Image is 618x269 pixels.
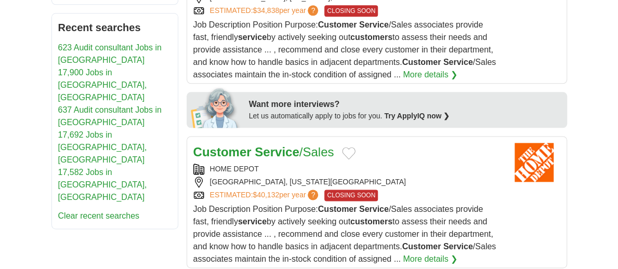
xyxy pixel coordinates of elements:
a: Try ApplyIQ now ❯ [384,112,450,120]
a: Customer Service/Sales [193,145,334,159]
div: Want more interviews? [249,98,561,111]
span: Job Description Position Purpose: /Sales associates provide fast, friendly by actively seeking ou... [193,205,496,263]
span: CLOSING SOON [324,5,378,17]
span: $40,132 [253,191,279,199]
div: Let us automatically apply to jobs for you. [249,111,561,122]
strong: Customer [318,205,357,213]
strong: Service [255,145,299,159]
a: 637 Audit consultant Jobs in [GEOGRAPHIC_DATA] [58,105,162,127]
strong: service [238,33,267,42]
span: ? [308,190,318,200]
span: $34,838 [253,6,279,15]
img: Home Depot logo [508,143,560,182]
strong: customers [350,217,392,226]
strong: Customer [402,58,441,66]
strong: Service [359,20,389,29]
strong: Customer [193,145,252,159]
a: ESTIMATED:$34,838per year? [210,5,321,17]
img: apply-iq-scientist.png [191,86,241,128]
strong: service [238,217,267,226]
a: Clear recent searches [58,211,140,220]
a: More details ❯ [403,253,457,265]
strong: Customer [402,242,441,251]
span: ? [308,5,318,16]
a: 17,900 Jobs in [GEOGRAPHIC_DATA], [GEOGRAPHIC_DATA] [58,68,147,102]
button: Add to favorite jobs [342,147,356,159]
a: ESTIMATED:$40,132per year? [210,190,321,201]
a: 623 Audit consultant Jobs in [GEOGRAPHIC_DATA] [58,43,162,64]
div: [GEOGRAPHIC_DATA], [US_STATE][GEOGRAPHIC_DATA] [193,177,500,187]
a: HOME DEPOT [210,165,259,173]
strong: Service [359,205,389,213]
span: CLOSING SOON [324,190,378,201]
strong: Service [443,242,473,251]
a: More details ❯ [403,69,457,81]
strong: Service [443,58,473,66]
a: 17,692 Jobs in [GEOGRAPHIC_DATA], [GEOGRAPHIC_DATA] [58,130,147,164]
strong: customers [350,33,392,42]
strong: Customer [318,20,357,29]
a: 17,582 Jobs in [GEOGRAPHIC_DATA], [GEOGRAPHIC_DATA] [58,168,147,201]
span: Job Description Position Purpose: /Sales associates provide fast, friendly by actively seeking ou... [193,20,496,79]
h2: Recent searches [58,20,172,35]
